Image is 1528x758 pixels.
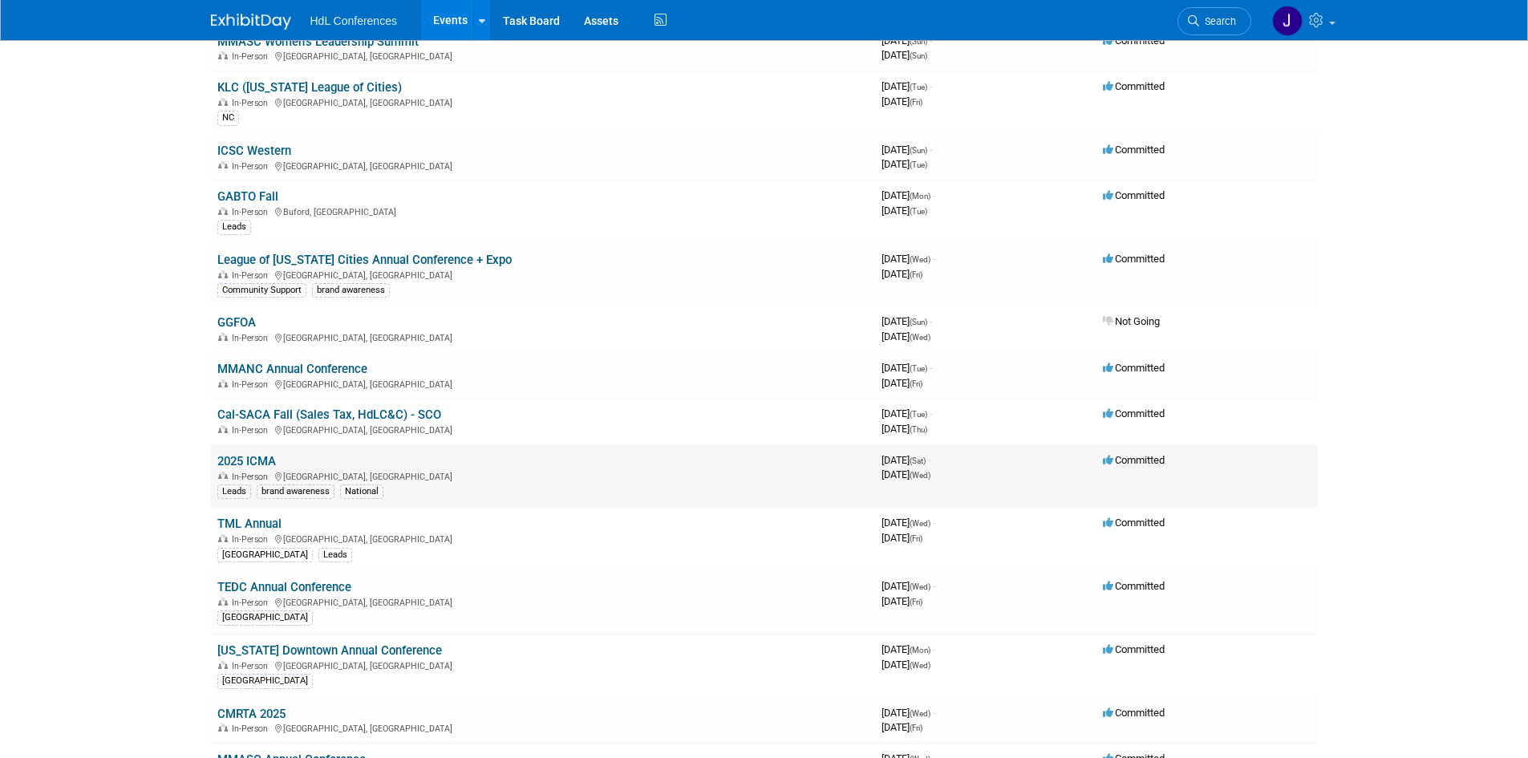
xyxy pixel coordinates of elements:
span: [DATE] [882,34,932,47]
a: KLC ([US_STATE] League of Cities) [217,80,402,95]
div: [GEOGRAPHIC_DATA], [GEOGRAPHIC_DATA] [217,330,869,343]
div: [GEOGRAPHIC_DATA] [217,674,313,688]
img: In-Person Event [218,598,228,606]
span: (Fri) [910,98,922,107]
span: [DATE] [882,707,935,719]
span: Committed [1103,189,1165,201]
span: Committed [1103,517,1165,529]
span: [DATE] [882,95,922,107]
span: Search [1199,15,1236,27]
span: (Sun) [910,51,927,60]
div: Buford, [GEOGRAPHIC_DATA] [217,205,869,217]
span: (Wed) [910,519,930,528]
span: In-Person [232,472,273,482]
img: In-Person Event [218,661,228,669]
img: In-Person Event [218,534,228,542]
div: NC [217,111,239,125]
span: In-Person [232,98,273,108]
div: brand awareness [312,283,390,298]
span: In-Person [232,379,273,390]
span: - [933,707,935,719]
div: [GEOGRAPHIC_DATA], [GEOGRAPHIC_DATA] [217,159,869,172]
span: - [930,315,932,327]
span: Committed [1103,80,1165,92]
img: In-Person Event [218,472,228,480]
a: Cal-SACA Fall (Sales Tax, HdLC&C) - SCO [217,407,441,422]
img: In-Person Event [218,379,228,387]
div: [GEOGRAPHIC_DATA], [GEOGRAPHIC_DATA] [217,268,869,281]
span: (Wed) [910,333,930,342]
span: [DATE] [882,407,932,420]
a: Search [1177,7,1251,35]
span: Committed [1103,407,1165,420]
span: (Wed) [910,255,930,264]
span: [DATE] [882,205,927,217]
span: (Sun) [910,146,927,155]
span: [DATE] [882,580,935,592]
span: [DATE] [882,595,922,607]
span: [DATE] [882,158,927,170]
img: ExhibitDay [211,14,291,30]
div: [GEOGRAPHIC_DATA], [GEOGRAPHIC_DATA] [217,377,869,390]
span: (Fri) [910,534,922,543]
span: (Fri) [910,379,922,388]
div: [GEOGRAPHIC_DATA] [217,548,313,562]
span: In-Person [232,425,273,436]
div: [GEOGRAPHIC_DATA], [GEOGRAPHIC_DATA] [217,532,869,545]
a: 2025 ICMA [217,454,276,468]
span: Committed [1103,34,1165,47]
span: Committed [1103,707,1165,719]
span: [DATE] [882,423,927,435]
span: Committed [1103,580,1165,592]
img: In-Person Event [218,98,228,106]
span: (Wed) [910,661,930,670]
a: [US_STATE] Downtown Annual Conference [217,643,442,658]
span: (Wed) [910,709,930,718]
span: [DATE] [882,659,930,671]
span: [DATE] [882,49,927,61]
span: - [928,454,930,466]
img: In-Person Event [218,724,228,732]
span: - [930,34,932,47]
a: GABTO Fall [217,189,278,204]
img: In-Person Event [218,333,228,341]
a: TML Annual [217,517,282,531]
span: [DATE] [882,643,935,655]
span: [DATE] [882,330,930,343]
div: Leads [217,484,251,499]
img: In-Person Event [218,425,228,433]
a: MMANC Annual Conference [217,362,367,376]
span: In-Person [232,333,273,343]
span: [DATE] [882,144,932,156]
div: brand awareness [257,484,334,499]
span: [DATE] [882,315,932,327]
span: (Tue) [910,364,927,373]
span: HdL Conferences [310,14,397,27]
span: In-Person [232,661,273,671]
div: [GEOGRAPHIC_DATA], [GEOGRAPHIC_DATA] [217,95,869,108]
span: (Fri) [910,724,922,732]
span: - [933,253,935,265]
span: (Wed) [910,582,930,591]
span: (Mon) [910,192,930,201]
div: [GEOGRAPHIC_DATA], [GEOGRAPHIC_DATA] [217,469,869,482]
span: Committed [1103,643,1165,655]
span: (Thu) [910,425,927,434]
span: - [930,362,932,374]
div: National [340,484,383,499]
span: [DATE] [882,268,922,280]
span: Committed [1103,144,1165,156]
span: (Tue) [910,410,927,419]
img: In-Person Event [218,207,228,215]
div: Leads [217,220,251,234]
div: Community Support [217,283,306,298]
img: In-Person Event [218,51,228,59]
div: [GEOGRAPHIC_DATA], [GEOGRAPHIC_DATA] [217,49,869,62]
span: In-Person [232,270,273,281]
span: Committed [1103,362,1165,374]
a: ICSC Western [217,144,291,158]
div: [GEOGRAPHIC_DATA], [GEOGRAPHIC_DATA] [217,659,869,671]
span: [DATE] [882,468,930,480]
div: [GEOGRAPHIC_DATA] [217,610,313,625]
span: In-Person [232,534,273,545]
